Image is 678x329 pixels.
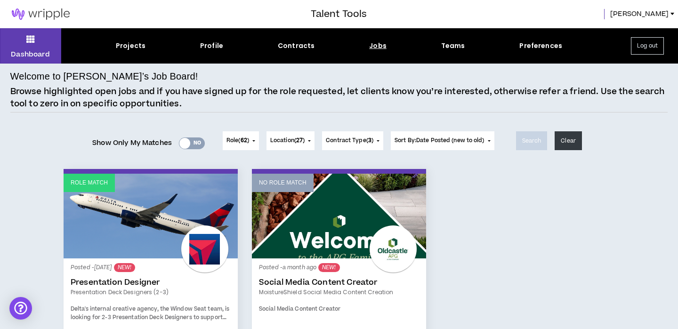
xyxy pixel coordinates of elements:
[555,131,582,150] button: Clear
[631,37,664,55] button: Log out
[9,297,32,320] div: Open Intercom Messenger
[259,305,340,313] span: Social Media Content Creator
[226,136,249,145] span: Role ( )
[266,131,315,150] button: Location(27)
[116,41,145,51] div: Projects
[71,263,231,272] p: Posted - [DATE]
[519,41,562,51] div: Preferences
[64,174,238,258] a: Role Match
[259,178,307,187] p: No Role Match
[395,136,484,144] span: Sort By: Date Posted (new to old)
[114,263,135,272] sup: NEW!
[441,41,465,51] div: Teams
[71,278,231,287] a: Presentation Designer
[10,69,198,83] h4: Welcome to [PERSON_NAME]’s Job Board!
[391,131,494,150] button: Sort By:Date Posted (new to old)
[368,136,371,144] span: 3
[278,41,315,51] div: Contracts
[318,263,339,272] sup: NEW!
[223,131,259,150] button: Role(62)
[311,7,367,21] h3: Talent Tools
[252,174,426,258] a: No Role Match
[71,288,231,297] a: Presentation Deck Designers (2-3)
[71,178,108,187] p: Role Match
[270,136,305,145] span: Location ( )
[259,278,419,287] a: Social Media Content Creator
[200,41,223,51] div: Profile
[10,86,668,110] p: Browse highlighted open jobs and if you have signed up for the role requested, let clients know y...
[259,288,419,297] a: MoistureShield Social Media Content Creation
[241,136,247,144] span: 62
[610,9,669,19] span: [PERSON_NAME]
[92,136,172,150] span: Show Only My Matches
[326,136,373,145] span: Contract Type ( )
[259,263,419,272] p: Posted - a month ago
[296,136,303,144] span: 27
[322,131,383,150] button: Contract Type(3)
[516,131,548,150] button: Search
[11,49,50,59] p: Dashboard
